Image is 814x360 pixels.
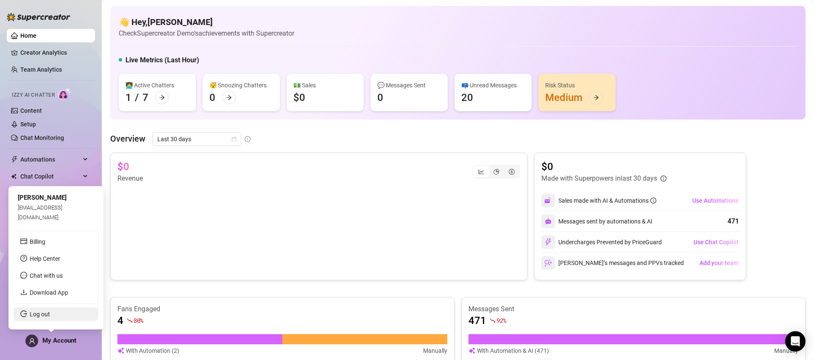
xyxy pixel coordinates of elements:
[774,346,798,355] article: Manually
[117,346,124,355] img: svg%3e
[30,238,45,245] a: Billing
[30,311,50,318] a: Log out
[12,91,55,99] span: Izzy AI Chatter
[58,88,71,100] img: AI Chatter
[42,337,76,344] span: My Account
[544,259,552,267] img: svg%3e
[558,196,656,205] div: Sales made with AI & Automations
[117,173,143,184] article: Revenue
[473,165,520,179] div: segmented control
[545,81,609,90] div: Risk Status
[117,160,129,173] article: $0
[496,316,506,324] span: 92 %
[30,289,68,296] a: Download App
[157,133,236,145] span: Last 30 days
[700,260,739,266] span: Add your team
[650,198,656,204] span: info-circle
[126,346,179,355] article: With Automation (2)
[117,304,447,314] article: Fans Engaged
[423,346,447,355] article: Manually
[692,194,739,207] button: Use Automations
[18,204,62,220] span: [EMAIL_ADDRESS][DOMAIN_NAME]
[231,137,237,142] span: calendar
[693,235,739,249] button: Use Chat Copilot
[692,197,739,204] span: Use Automations
[125,55,199,65] h5: Live Metrics (Last Hour)
[20,121,36,128] a: Setup
[544,197,552,204] img: svg%3e
[544,238,552,246] img: svg%3e
[293,81,357,90] div: 💵 Sales
[20,134,64,141] a: Chat Monitoring
[245,136,251,142] span: info-circle
[110,132,145,145] article: Overview
[468,314,486,327] article: 471
[545,218,552,225] img: svg%3e
[11,173,17,179] img: Chat Copilot
[30,255,60,262] a: Help Center
[119,28,294,39] article: Check Supercreator Demo's achievements with Supercreator
[468,346,475,355] img: svg%3e
[541,215,652,228] div: Messages sent by automations & AI
[541,173,657,184] article: Made with Superpowers in last 30 days
[119,16,294,28] h4: 👋 Hey, [PERSON_NAME]
[29,338,35,344] span: user
[661,176,666,181] span: info-circle
[493,169,499,175] span: pie-chart
[134,316,143,324] span: 80 %
[20,66,62,73] a: Team Analytics
[477,346,549,355] article: With Automation & AI (471)
[142,91,148,104] div: 7
[7,13,70,21] img: logo-BBDzfeDw.svg
[509,169,515,175] span: dollar-circle
[541,256,684,270] div: [PERSON_NAME]’s messages and PPVs tracked
[461,81,525,90] div: 📪 Unread Messages
[699,256,739,270] button: Add your team
[30,272,63,279] span: Chat with us
[125,81,189,90] div: 👩‍💻 Active Chatters
[20,153,81,166] span: Automations
[20,272,27,279] span: message
[593,95,599,100] span: arrow-right
[293,91,305,104] div: $0
[209,91,215,104] div: 0
[20,170,81,183] span: Chat Copilot
[226,95,232,100] span: arrow-right
[541,160,666,173] article: $0
[209,81,273,90] div: 😴 Snoozing Chatters
[20,32,36,39] a: Home
[468,304,798,314] article: Messages Sent
[20,46,88,59] a: Creator Analytics
[377,91,383,104] div: 0
[20,107,42,114] a: Content
[159,95,165,100] span: arrow-right
[541,235,662,249] div: Undercharges Prevented by PriceGuard
[11,156,18,163] span: thunderbolt
[490,318,496,324] span: fall
[127,318,133,324] span: fall
[18,194,67,201] span: [PERSON_NAME]
[728,216,739,226] div: 471
[14,235,98,248] li: Billing
[14,307,98,321] li: Log out
[117,314,123,327] article: 4
[125,91,131,104] div: 1
[478,169,484,175] span: line-chart
[377,81,441,90] div: 💬 Messages Sent
[785,331,806,352] div: Open Intercom Messenger
[694,239,739,246] span: Use Chat Copilot
[461,91,473,104] div: 20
